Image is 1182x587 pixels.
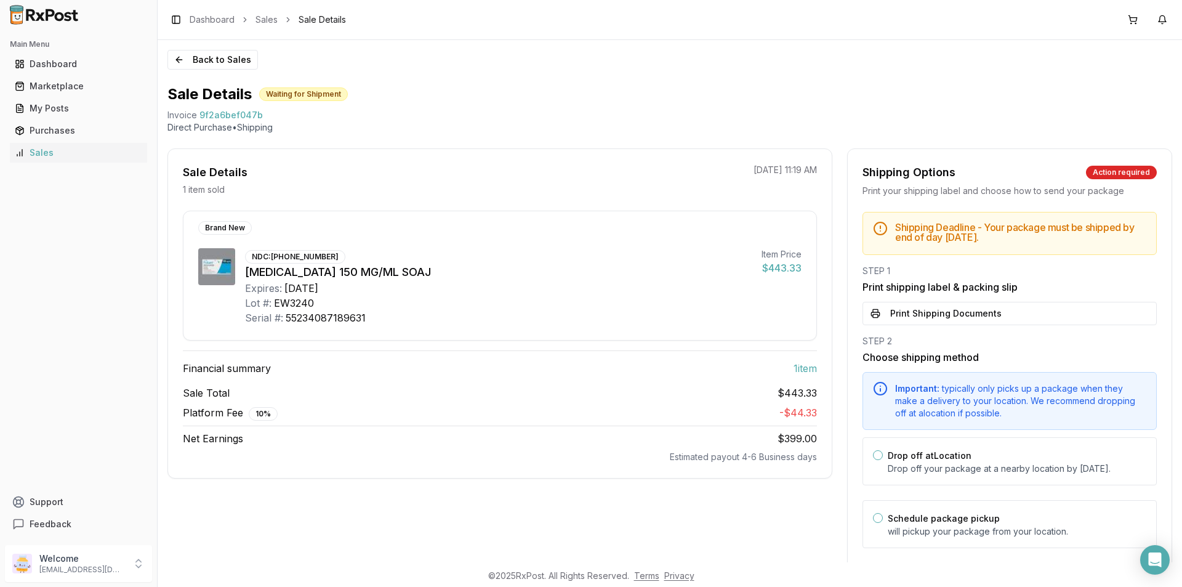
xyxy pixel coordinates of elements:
div: Sale Details [183,164,247,181]
h5: Shipping Deadline - Your package must be shipped by end of day [DATE] . [895,222,1146,242]
div: Purchases [15,124,142,137]
p: [DATE] 11:19 AM [754,164,817,176]
span: 9f2a6bef047b [199,109,263,121]
div: Dashboard [15,58,142,70]
div: 55234087189631 [286,310,366,325]
div: $443.33 [762,261,802,275]
span: Net Earnings [183,431,243,446]
div: Estimated payout 4-6 Business days [183,451,817,463]
div: STEP 1 [862,265,1157,277]
button: Purchases [5,121,152,140]
div: Sales [15,147,142,159]
div: Invoice [167,109,197,121]
img: Praluent 150 MG/ML SOAJ [198,248,235,285]
button: Sales [5,143,152,163]
span: Platform Fee [183,405,278,421]
div: Marketplace [15,80,142,92]
p: Direct Purchase • Shipping [167,121,1172,134]
button: Feedback [5,513,152,535]
p: Drop off your package at a nearby location by [DATE] . [888,463,1146,475]
div: 10 % [249,407,278,421]
button: Marketplace [5,76,152,96]
a: Dashboard [190,14,235,26]
span: Sale Details [299,14,346,26]
div: STEP 2 [862,335,1157,347]
div: Action required [1086,166,1157,179]
button: Print Shipping Documents [862,302,1157,325]
a: Marketplace [10,75,147,97]
div: Lot #: [245,296,271,310]
p: Welcome [39,553,125,565]
p: 1 item sold [183,184,225,196]
div: [DATE] [284,281,318,296]
div: Serial #: [245,310,283,325]
span: Sale Total [183,386,230,400]
div: typically only picks up a package when they make a delivery to your location. We recommend droppi... [895,383,1146,419]
span: $399.00 [778,432,817,445]
p: will pickup your package from your location. [888,525,1146,538]
div: EW3240 [274,296,314,310]
button: Support [5,491,152,513]
div: NDC: [PHONE_NUMBER] [245,250,345,264]
a: Sales [10,142,147,164]
span: Financial summary [183,361,271,376]
label: Drop off at Location [888,450,971,461]
h2: Main Menu [10,39,147,49]
div: Open Intercom Messenger [1140,545,1170,575]
span: - $44.33 [779,407,817,419]
div: Shipping Options [862,164,955,181]
button: Back to Sales [167,50,258,70]
span: $443.33 [778,386,817,400]
div: Waiting for Shipment [259,87,348,101]
span: Feedback [30,518,71,530]
div: My Posts [15,102,142,115]
div: [MEDICAL_DATA] 150 MG/ML SOAJ [245,264,752,281]
a: Dashboard [10,53,147,75]
a: Purchases [10,119,147,142]
div: Expires: [245,281,282,296]
h3: Choose shipping method [862,350,1157,365]
span: 1 item [794,361,817,376]
button: My Posts [5,99,152,118]
div: Print your shipping label and choose how to send your package [862,185,1157,197]
p: [EMAIL_ADDRESS][DOMAIN_NAME] [39,565,125,575]
nav: breadcrumb [190,14,346,26]
h1: Sale Details [167,84,252,104]
button: Dashboard [5,54,152,74]
div: Brand New [198,221,252,235]
img: RxPost Logo [5,5,84,25]
span: Important: [895,383,939,394]
a: Privacy [664,570,694,581]
img: User avatar [12,554,32,573]
a: Sales [255,14,278,26]
a: My Posts [10,97,147,119]
label: Schedule package pickup [888,513,1000,524]
a: Terms [634,570,659,581]
h3: Print shipping label & packing slip [862,280,1157,294]
div: Item Price [762,248,802,261]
